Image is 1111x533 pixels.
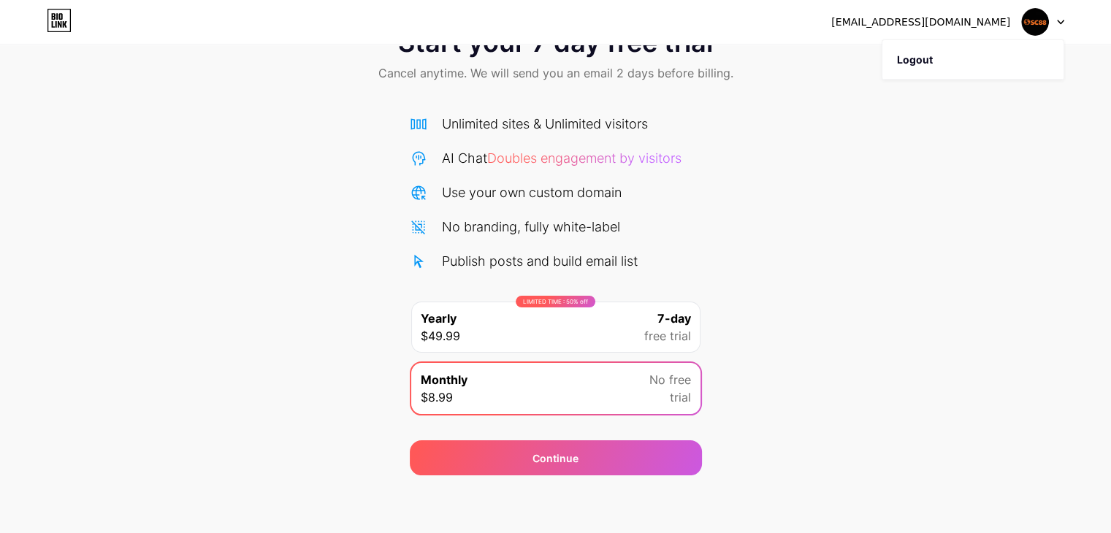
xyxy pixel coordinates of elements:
[644,327,691,345] span: free trial
[442,148,682,168] div: AI Chat
[882,40,1064,80] li: Logout
[532,450,579,466] span: Continue
[421,388,453,406] span: $8.99
[649,371,691,388] span: No free
[421,310,457,327] span: Yearly
[421,327,460,345] span: $49.99
[442,251,638,271] div: Publish posts and build email list
[516,296,595,307] div: LIMITED TIME : 50% off
[1021,8,1049,36] img: sc88dev
[442,114,648,134] div: Unlimited sites & Unlimited visitors
[831,15,1010,30] div: [EMAIL_ADDRESS][DOMAIN_NAME]
[421,371,467,388] span: Monthly
[487,150,682,166] span: Doubles engagement by visitors
[670,388,691,406] span: trial
[657,310,691,327] span: 7-day
[442,217,620,237] div: No branding, fully white-label
[398,28,713,57] span: Start your 7 day free trial
[442,183,622,202] div: Use your own custom domain
[378,64,733,82] span: Cancel anytime. We will send you an email 2 days before billing.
